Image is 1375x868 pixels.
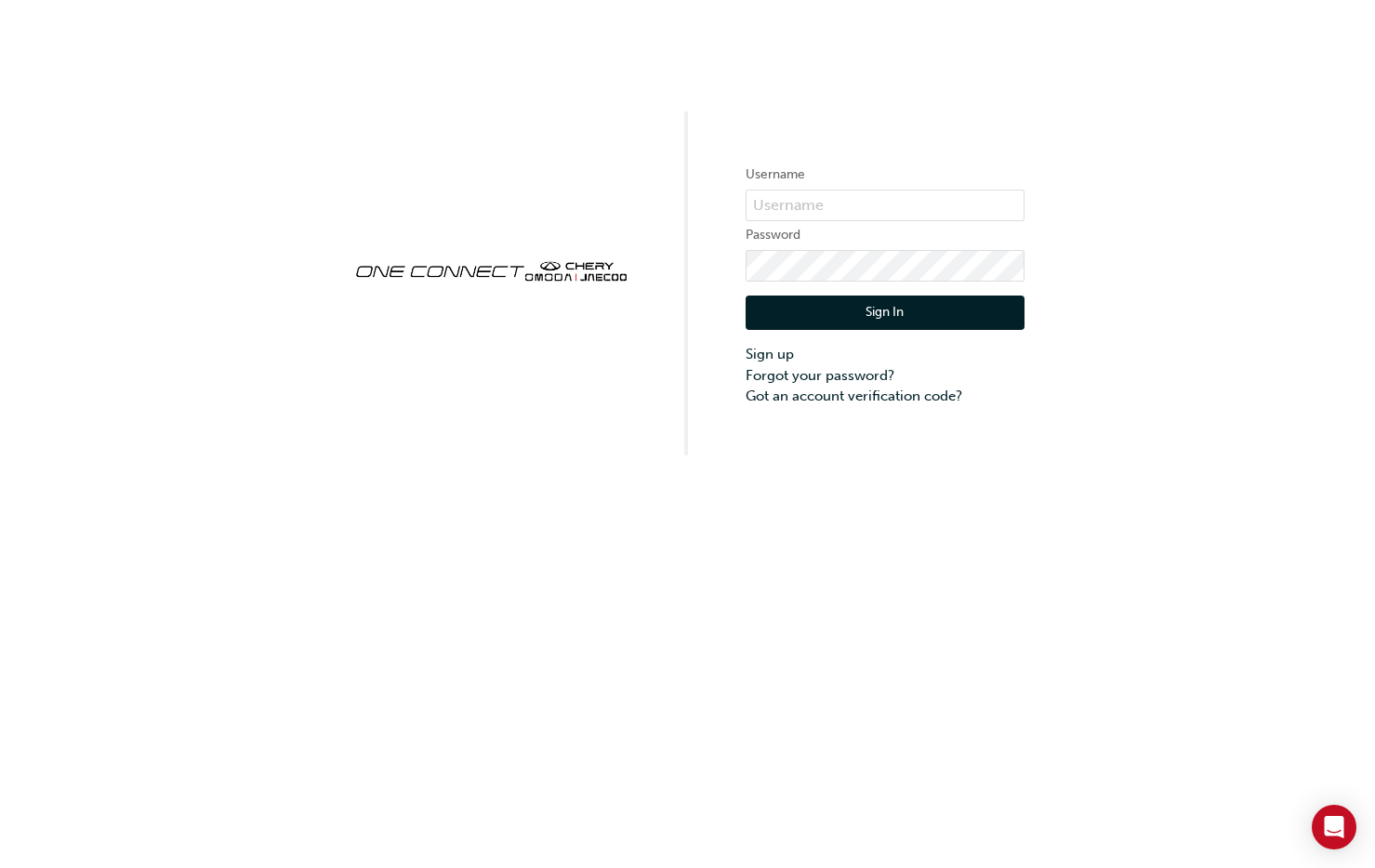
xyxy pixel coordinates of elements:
[746,344,1025,365] a: Sign up
[746,296,1025,331] button: Sign In
[1312,805,1356,849] div: Open Intercom Messenger
[746,386,1025,407] a: Got an account verification code?
[746,365,1025,387] a: Forgot your password?
[351,245,630,294] img: oneconnect
[746,164,1025,186] label: Username
[746,224,1025,246] label: Password
[746,190,1025,221] input: Username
